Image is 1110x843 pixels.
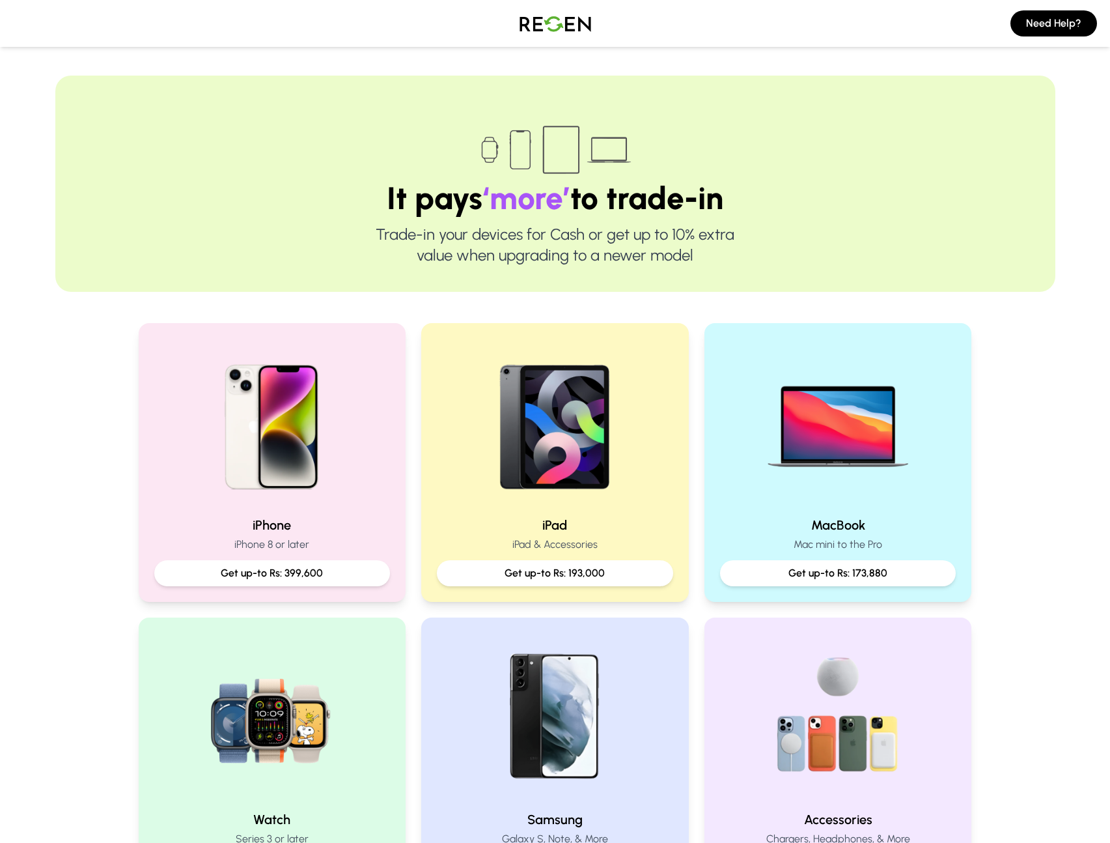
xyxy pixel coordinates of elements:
img: MacBook [755,339,921,506]
p: Trade-in your devices for Cash or get up to 10% extra value when upgrading to a newer model [97,224,1014,266]
button: Need Help? [1010,10,1097,36]
h2: MacBook [720,516,956,534]
span: ‘more’ [482,179,570,217]
img: iPhone [189,339,355,506]
p: Mac mini to the Pro [720,537,956,552]
p: iPad & Accessories [437,537,673,552]
h2: iPad [437,516,673,534]
img: Accessories [755,633,921,800]
p: Get up-to Rs: 193,000 [447,565,663,581]
img: Trade-in devices [474,117,637,182]
h2: Samsung [437,810,673,829]
p: iPhone 8 or later [154,537,391,552]
h2: Accessories [720,810,956,829]
h2: iPhone [154,516,391,534]
h1: It pays to trade-in [97,182,1014,214]
img: Samsung [471,633,638,800]
p: Get up-to Rs: 399,600 [165,565,380,581]
img: Logo [510,5,601,42]
p: Get up-to Rs: 173,880 [730,565,946,581]
img: Watch [189,633,355,800]
h2: Watch [154,810,391,829]
img: iPad [471,339,638,506]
